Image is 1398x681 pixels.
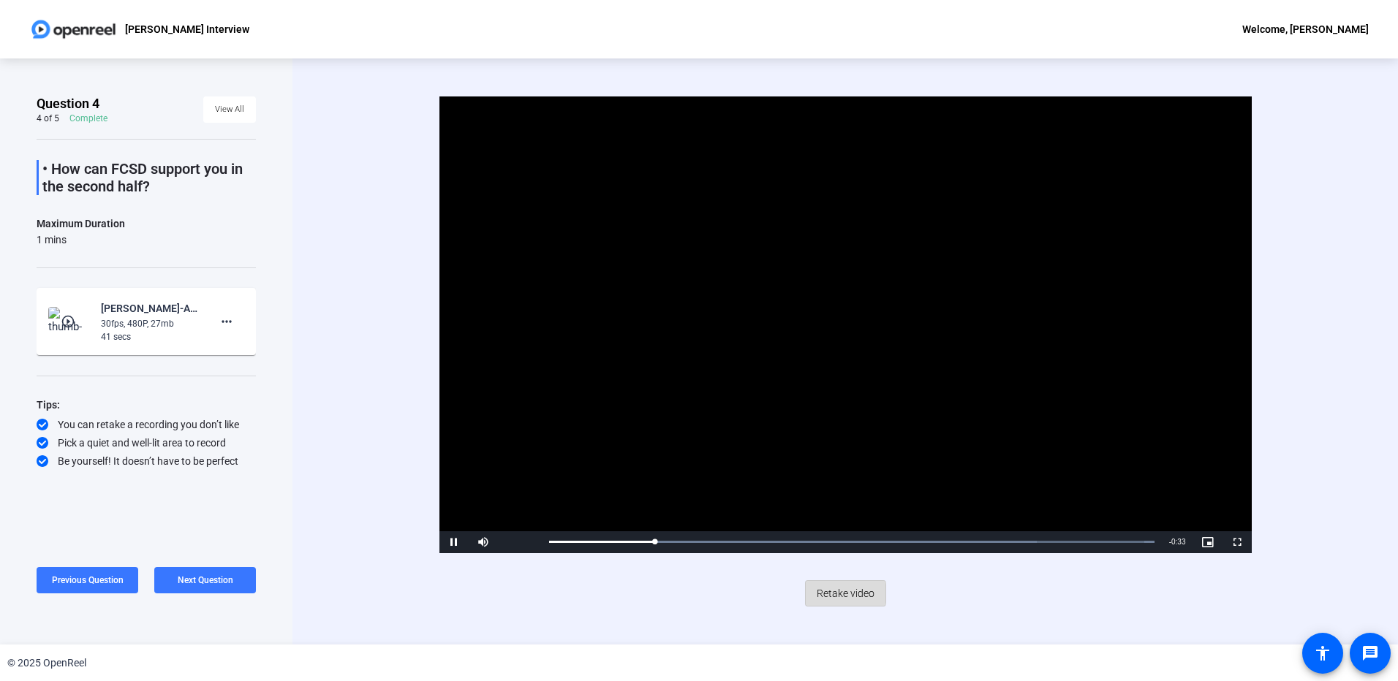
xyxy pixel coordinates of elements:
span: Question 4 [37,95,99,113]
div: Progress Bar [549,541,1155,543]
span: View All [215,99,244,121]
button: Retake video [805,580,886,606]
div: © 2025 OpenReel [7,655,86,671]
span: - [1169,538,1171,546]
img: thumb-nail [48,307,91,336]
mat-icon: accessibility [1314,644,1331,662]
div: You can retake a recording you don’t like [37,417,256,432]
div: Complete [69,113,107,124]
div: Maximum Duration [37,215,125,232]
button: Previous Question [37,567,138,593]
span: Retake video [817,579,874,607]
img: OpenReel logo [29,15,118,44]
button: Mute [469,531,498,553]
div: Pick a quiet and well-lit area to record [37,435,256,450]
div: Video Player [439,96,1252,553]
mat-icon: message [1361,644,1379,662]
p: • How can FCSD support you in the second half? [42,160,256,195]
span: 0:33 [1171,538,1185,546]
div: Be yourself! It doesn’t have to be perfect [37,454,256,468]
mat-icon: more_horiz [218,313,235,330]
div: [PERSON_NAME]-August All Hands Interviews-[PERSON_NAME] Interview-1755016693619-webcam [101,300,199,317]
div: 4 of 5 [37,113,59,124]
button: View All [203,96,256,123]
button: Fullscreen [1223,531,1252,553]
span: Next Question [178,575,233,585]
button: Pause [439,531,469,553]
button: Next Question [154,567,256,593]
div: 30fps, 480P, 27mb [101,317,199,330]
p: [PERSON_NAME] Interview [125,20,249,38]
span: Previous Question [52,575,124,585]
div: Tips: [37,396,256,414]
mat-icon: play_circle_outline [61,314,78,329]
div: 41 secs [101,330,199,343]
div: Welcome, [PERSON_NAME] [1242,20,1369,38]
button: Picture-in-Picture [1193,531,1223,553]
div: 1 mins [37,232,125,247]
